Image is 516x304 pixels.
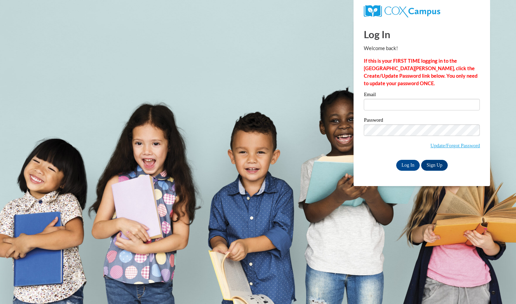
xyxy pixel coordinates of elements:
[364,58,477,86] strong: If this is your FIRST TIME logging in to the [GEOGRAPHIC_DATA][PERSON_NAME], click the Create/Upd...
[430,143,480,148] a: Update/Forgot Password
[396,160,420,171] input: Log In
[364,45,480,52] p: Welcome back!
[421,160,448,171] a: Sign Up
[364,27,480,41] h1: Log In
[364,8,440,14] a: COX Campus
[364,5,440,17] img: COX Campus
[364,92,480,99] label: Email
[364,118,480,124] label: Password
